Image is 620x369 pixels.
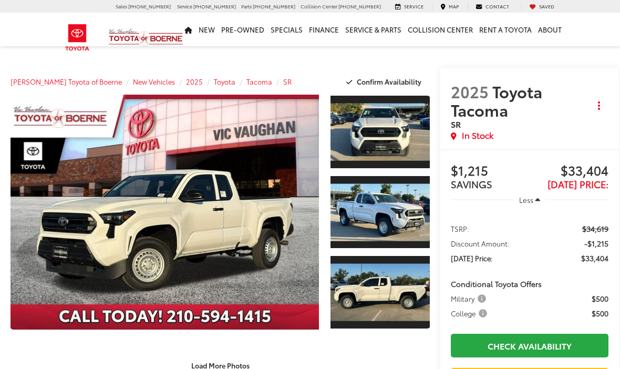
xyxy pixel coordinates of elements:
span: $500 [592,308,608,319]
span: [DATE] Price: [451,253,493,263]
span: Service [404,3,423,9]
span: College [451,308,489,319]
a: [PERSON_NAME] Toyota of Boerne [11,77,122,86]
span: Map [449,3,459,9]
span: Parts [241,3,252,9]
span: Sales [116,3,127,9]
a: Expand Photo 0 [11,95,319,330]
span: Discount Amount: [451,238,510,249]
span: $1,215 [451,163,530,179]
a: Tacoma [246,77,272,86]
a: Expand Photo 3 [330,255,430,330]
span: Toyota Tacoma [451,80,542,121]
span: $33,404 [581,253,608,263]
span: Confirm Availability [357,77,421,86]
a: New [195,13,218,46]
a: About [535,13,565,46]
a: Contact [468,3,517,10]
a: Expand Photo 1 [330,95,430,169]
span: Collision Center [301,3,337,9]
span: $34,619 [582,223,608,234]
span: Service [177,3,192,9]
span: [PHONE_NUMBER] [128,3,171,9]
span: In Stock [462,129,493,141]
span: Military [451,293,488,304]
a: Check Availability [451,334,608,357]
a: My Saved Vehicles [521,3,562,10]
img: 2025 Toyota Tacoma SR [329,183,431,241]
span: SR [451,118,461,130]
a: Finance [306,13,342,46]
a: Home [181,13,195,46]
a: Specials [267,13,306,46]
span: Contact [485,3,509,9]
button: College [451,308,491,319]
img: Vic Vaughan Toyota of Boerne [108,28,183,47]
button: Confirm Availability [340,73,430,91]
a: Expand Photo 2 [330,175,430,250]
button: Military [451,293,490,304]
span: [DATE] Price: [547,177,608,191]
span: Less [519,195,533,204]
span: $500 [592,293,608,304]
a: Service & Parts: Opens in a new tab [342,13,405,46]
a: Pre-Owned [218,13,267,46]
span: SAVINGS [451,177,492,191]
span: -$1,215 [584,238,608,249]
button: Actions [590,97,608,115]
a: Toyota [214,77,235,86]
span: Conditional Toyota Offers [451,279,542,289]
span: Saved [539,3,554,9]
a: New Vehicles [133,77,175,86]
a: Rent a Toyota [476,13,535,46]
a: Collision Center [405,13,476,46]
img: 2025 Toyota Tacoma SR [329,103,431,160]
img: 2025 Toyota Tacoma SR [7,94,322,330]
span: [PHONE_NUMBER] [253,3,295,9]
span: [PHONE_NUMBER] [338,3,381,9]
a: Service [387,3,431,10]
span: TSRP: [451,223,469,234]
img: 2025 Toyota Tacoma SR [329,264,431,321]
span: 2025 [451,80,489,102]
span: dropdown dots [598,101,600,110]
a: SR [283,77,292,86]
button: Less [514,190,545,209]
a: 2025 [186,77,203,86]
span: $33,404 [530,163,608,179]
img: Toyota [58,20,97,55]
a: Map [432,3,467,10]
span: [PHONE_NUMBER] [193,3,236,9]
